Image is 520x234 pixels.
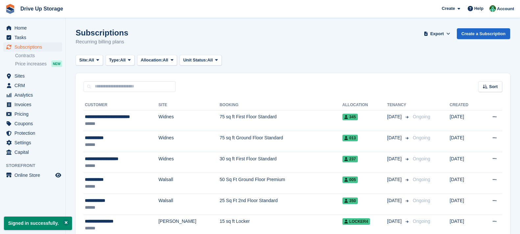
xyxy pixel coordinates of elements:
td: Widnes [159,152,220,173]
a: menu [3,171,62,180]
span: Help [474,5,483,12]
p: Recurring billing plans [76,38,128,46]
a: menu [3,23,62,33]
p: Signed in successfully. [4,217,72,230]
span: Analytics [14,90,54,100]
span: Ongoing [413,156,430,161]
span: Settings [14,138,54,147]
h1: Subscriptions [76,28,128,37]
span: Home [14,23,54,33]
span: Price increases [15,61,47,67]
a: menu [3,100,62,109]
td: 30 sq ft First Floor Standard [220,152,342,173]
a: menu [3,33,62,42]
a: menu [3,90,62,100]
th: Tenancy [387,100,410,110]
td: [DATE] [450,152,480,173]
span: Sort [489,83,498,90]
a: menu [3,109,62,119]
span: Coupons [14,119,54,128]
span: 350 [342,198,358,204]
span: Ongoing [413,177,430,182]
td: [DATE] [450,194,480,215]
a: menu [3,129,62,138]
span: 005 [342,176,358,183]
td: 25 Sq Ft 2nd Floor Standard [220,194,342,215]
span: [DATE] [387,113,403,120]
th: Site [159,100,220,110]
span: 345 [342,114,358,120]
span: Protection [14,129,54,138]
button: Export [423,28,452,39]
a: menu [3,81,62,90]
div: NEW [51,60,62,67]
span: Ongoing [413,135,430,140]
span: Capital [14,148,54,157]
a: menu [3,42,62,52]
td: 50 Sq Ft Ground Floor Premium [220,173,342,194]
span: Storefront [6,162,65,169]
th: Booking [220,100,342,110]
a: menu [3,138,62,147]
th: Created [450,100,480,110]
span: [DATE] [387,176,403,183]
span: Sites [14,71,54,81]
span: Invoices [14,100,54,109]
span: Export [430,31,444,37]
span: 013 [342,135,358,141]
span: Type: [109,57,120,63]
button: Allocation: All [137,55,177,66]
span: Pricing [14,109,54,119]
td: 75 sq ft First Floor Standard [220,110,342,131]
button: Type: All [106,55,135,66]
a: menu [3,148,62,157]
span: All [120,57,126,63]
span: All [163,57,168,63]
span: Ongoing [413,198,430,203]
a: menu [3,71,62,81]
th: Allocation [342,100,387,110]
a: Preview store [54,171,62,179]
img: Camille [489,5,496,12]
span: Site: [79,57,88,63]
span: Online Store [14,171,54,180]
a: Price increases NEW [15,60,62,67]
span: All [88,57,94,63]
span: Tasks [14,33,54,42]
span: Locker4 [342,218,370,225]
td: Walsall [159,173,220,194]
td: Widnes [159,131,220,152]
span: Ongoing [413,219,430,224]
span: [DATE] [387,155,403,162]
button: Site: All [76,55,103,66]
span: [DATE] [387,134,403,141]
button: Unit Status: All [180,55,221,66]
span: Unit Status: [183,57,207,63]
td: [DATE] [450,173,480,194]
td: Walsall [159,194,220,215]
td: Widnes [159,110,220,131]
span: [DATE] [387,197,403,204]
td: [DATE] [450,131,480,152]
span: CRM [14,81,54,90]
a: menu [3,119,62,128]
td: 75 sq ft Ground Floor Standard [220,131,342,152]
span: Account [497,6,514,12]
th: Customer [84,100,159,110]
span: All [207,57,213,63]
img: stora-icon-8386f47178a22dfd0bd8f6a31ec36ba5ce8667c1dd55bd0f319d3a0aa187defe.svg [5,4,15,14]
span: Allocation: [141,57,163,63]
span: Ongoing [413,114,430,119]
span: Subscriptions [14,42,54,52]
a: Contracts [15,53,62,59]
a: Create a Subscription [457,28,510,39]
span: Create [442,5,455,12]
span: 237 [342,156,358,162]
td: [DATE] [450,110,480,131]
a: Drive Up Storage [18,3,66,14]
span: [DATE] [387,218,403,225]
